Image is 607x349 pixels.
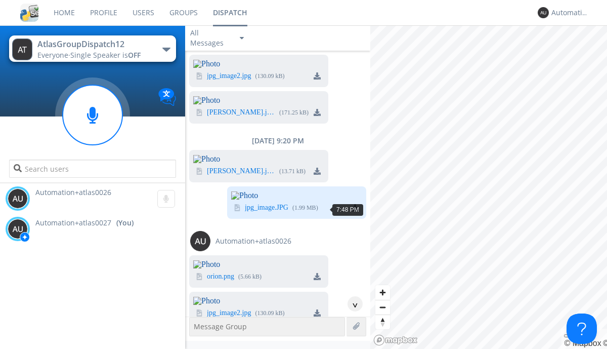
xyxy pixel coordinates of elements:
button: Reset bearing to north [375,315,390,329]
input: Search users [9,160,176,178]
a: Mapbox logo [373,334,418,346]
img: cddb5a64eb264b2086981ab96f4c1ba7 [20,4,38,22]
div: AtlasGroupDispatch12 [37,38,151,50]
img: 373638.png [190,231,210,251]
img: 373638.png [538,7,549,18]
span: Automation+atlas0027 [35,218,111,228]
img: image icon [196,72,203,80]
img: image icon [196,109,203,116]
img: image icon [196,168,203,175]
img: 373638.png [12,38,32,60]
img: 373638.png [8,219,28,239]
img: download media button [314,109,321,116]
div: ( 130.09 kB ) [255,309,285,318]
a: Mapbox [564,339,601,347]
button: AtlasGroupDispatch12Everyone·Single Speaker isOFF [9,35,176,62]
img: caret-down-sm.svg [240,37,244,40]
span: OFF [128,50,141,60]
img: download media button [314,168,321,175]
img: Photo [193,155,328,163]
div: ( 13.71 kB ) [279,167,306,176]
img: Photo [193,260,328,268]
img: 373638.png [8,188,28,209]
img: download media button [314,273,321,280]
img: Photo [193,297,328,305]
div: ( 5.66 kB ) [238,273,262,281]
div: ^ [348,296,363,312]
span: Automation+atlas0026 [215,236,291,246]
span: Zoom out [375,300,390,315]
a: jpg_image2.jpg [207,72,251,81]
img: Photo [193,96,328,104]
img: Photo [231,191,366,200]
img: Photo [193,60,328,68]
div: ( 130.09 kB ) [255,72,285,81]
iframe: Toggle Customer Support [567,314,597,344]
button: Zoom in [375,285,390,300]
div: Automation+atlas0027 [551,8,589,18]
div: (You) [116,218,134,228]
a: jpg_image2.jpg [207,309,251,318]
img: download media button [314,72,321,80]
a: [PERSON_NAME].jpeg [207,168,275,176]
a: [PERSON_NAME].jpeg [207,109,275,117]
button: Toggle attribution [564,334,572,337]
img: image icon [196,273,203,280]
img: download media button [314,309,321,317]
a: orion.png [207,273,234,281]
div: All Messages [190,28,231,48]
div: Everyone · [37,50,151,60]
img: Translation enabled [158,88,176,106]
span: Automation+atlas0026 [35,187,111,197]
div: ( 171.25 kB ) [279,108,309,117]
a: jpg_image.JPG [245,204,288,212]
button: Zoom out [375,300,390,315]
div: ( 1.99 MB ) [292,204,318,212]
span: Reset bearing to north [375,315,390,329]
span: Single Speaker is [70,50,141,60]
div: [DATE] 9:20 PM [185,136,370,146]
img: image icon [234,204,241,211]
span: 7:48 PM [336,206,359,213]
img: image icon [196,309,203,317]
